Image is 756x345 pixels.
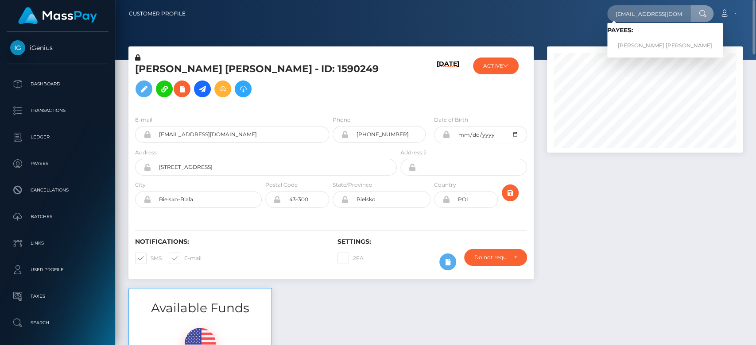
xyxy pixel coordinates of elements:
[7,100,109,122] a: Transactions
[10,104,105,117] p: Transactions
[135,238,324,245] h6: Notifications:
[400,149,426,157] label: Address 2
[7,312,109,334] a: Search
[7,126,109,148] a: Ledger
[10,237,105,250] p: Links
[7,44,109,52] span: iGenius
[129,299,271,317] h3: Available Funds
[10,316,105,330] p: Search
[7,206,109,228] a: Batches
[135,253,162,264] label: SMS
[135,181,146,189] label: City
[607,5,690,22] input: Search...
[7,153,109,175] a: Payees
[129,4,186,23] a: Customer Profile
[7,73,109,95] a: Dashboard
[10,130,105,144] p: Ledger
[337,253,364,264] label: 2FA
[434,116,468,124] label: Date of Birth
[10,210,105,223] p: Batches
[337,238,527,245] h6: Settings:
[7,285,109,307] a: Taxes
[7,179,109,201] a: Cancellations
[135,62,392,102] h5: [PERSON_NAME] [PERSON_NAME] - ID: 1590249
[169,253,202,264] label: E-mail
[607,38,723,54] a: [PERSON_NAME] [PERSON_NAME]
[434,181,456,189] label: Country
[10,157,105,170] p: Payees
[333,181,372,189] label: State/Province
[10,40,25,55] img: iGenius
[135,116,152,124] label: E-mail
[18,7,97,24] img: MassPay Logo
[135,149,157,157] label: Address
[7,259,109,281] a: User Profile
[333,116,350,124] label: Phone
[194,80,211,97] a: Initiate Payout
[10,263,105,276] p: User Profile
[437,60,459,105] h6: [DATE]
[464,249,527,266] button: Do not require
[265,181,298,189] label: Postal Code
[473,57,519,74] button: ACTIVE
[474,254,506,261] div: Do not require
[10,184,105,197] p: Cancellations
[10,77,105,91] p: Dashboard
[7,232,109,254] a: Links
[607,27,723,34] h6: Payees:
[10,290,105,303] p: Taxes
